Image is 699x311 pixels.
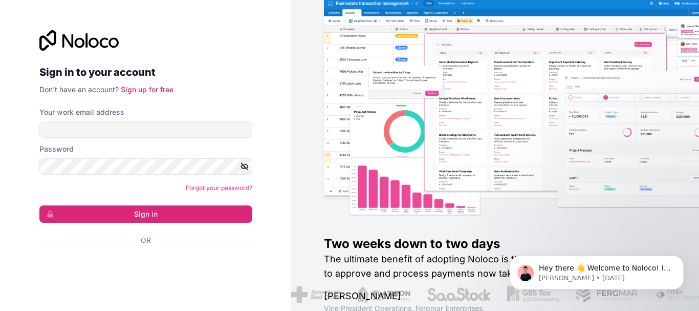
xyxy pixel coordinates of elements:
span: Don't have an account? [39,85,119,94]
label: Your work email address [39,107,124,117]
input: Password [39,158,252,175]
iframe: Intercom notifications message [494,234,699,306]
iframe: Sign in with Google Button [34,257,249,279]
a: Sign up for free [121,85,173,94]
img: /assets/american-red-cross-BAupjrZR.png [278,286,328,303]
span: Or [141,235,151,245]
h1: Two weeks down to two days [324,236,666,252]
a: Forgot your password? [186,184,252,192]
button: Sign in [39,205,252,223]
label: Password [39,144,74,154]
h2: The ultimate benefit of adopting Noloco is that what used to take two weeks to approve and proces... [324,252,666,281]
h2: Sign in to your account [39,63,252,81]
h1: [PERSON_NAME] [324,289,666,303]
input: Email address [39,121,252,138]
